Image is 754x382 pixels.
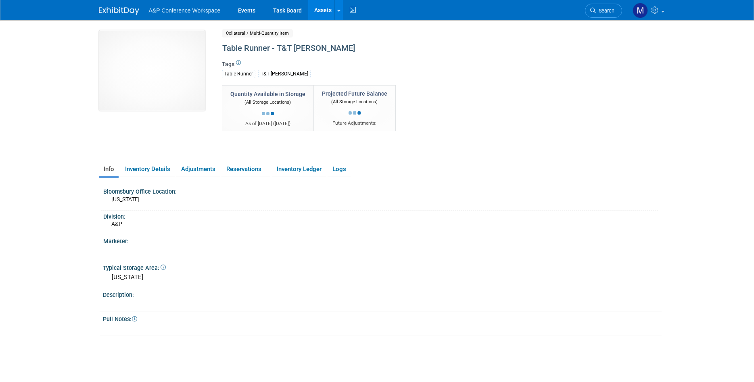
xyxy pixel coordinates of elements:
[219,41,589,56] div: Table Runner - T&T [PERSON_NAME]
[221,162,270,176] a: Reservations
[103,289,662,299] div: Description:
[262,112,274,115] img: loading...
[230,120,305,127] div: As of [DATE] ( )
[111,221,122,227] span: A&P
[120,162,175,176] a: Inventory Details
[99,162,119,176] a: Info
[176,162,220,176] a: Adjustments
[328,162,351,176] a: Logs
[103,265,166,271] span: Typical Storage Area:
[596,8,614,14] span: Search
[109,271,656,284] div: [US_STATE]
[322,98,387,105] div: (All Storage Locations)
[230,98,305,106] div: (All Storage Locations)
[222,60,589,83] div: Tags
[349,111,361,115] img: loading...
[322,90,387,98] div: Projected Future Balance
[230,90,305,98] div: Quantity Available in Storage
[322,120,387,127] div: Future Adjustments:
[103,313,662,323] div: Pull Notes:
[633,3,648,18] img: Maria Rohde
[222,70,255,78] div: Table Runner
[222,29,293,38] span: Collateral / Multi-Quantity Item
[99,7,139,15] img: ExhibitDay
[103,186,658,196] div: Bloomsbury Office Location:
[103,211,658,221] div: Division:
[99,30,205,111] img: View Images
[103,235,658,245] div: Marketer:
[149,7,221,14] span: A&P Conference Workspace
[258,70,311,78] div: T&T [PERSON_NAME]
[272,162,326,176] a: Inventory Ledger
[585,4,622,18] a: Search
[275,121,289,126] span: [DATE]
[111,196,140,202] span: [US_STATE]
